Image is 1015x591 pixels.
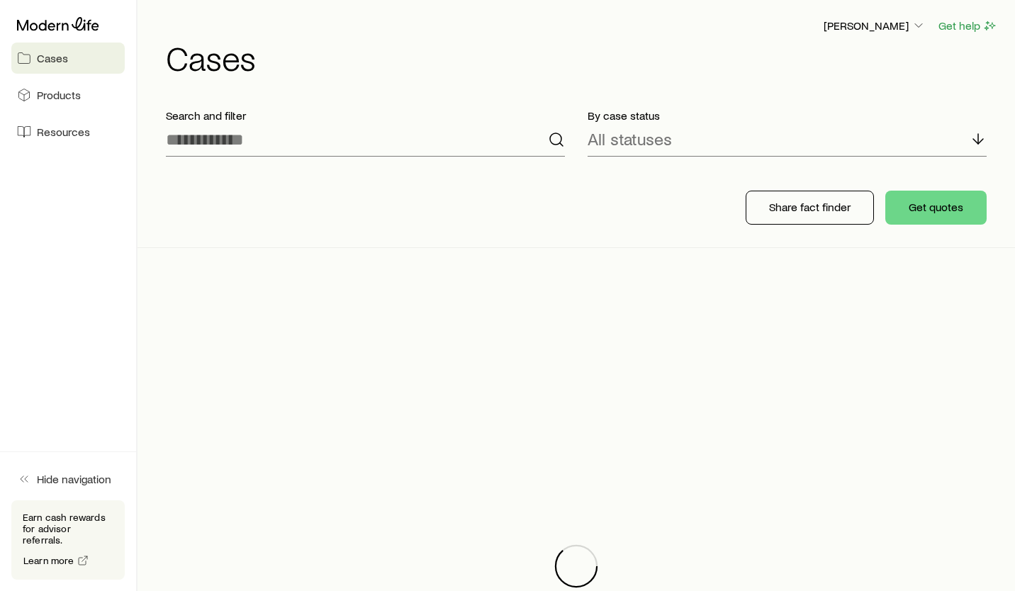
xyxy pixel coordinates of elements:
[824,18,926,33] p: [PERSON_NAME]
[11,116,125,147] a: Resources
[11,43,125,74] a: Cases
[11,79,125,111] a: Products
[11,463,125,495] button: Hide navigation
[23,512,113,546] p: Earn cash rewards for advisor referrals.
[37,88,81,102] span: Products
[588,108,987,123] p: By case status
[23,556,74,565] span: Learn more
[769,200,851,214] p: Share fact finder
[588,129,672,149] p: All statuses
[166,108,565,123] p: Search and filter
[746,191,874,225] button: Share fact finder
[37,472,111,486] span: Hide navigation
[37,51,68,65] span: Cases
[885,191,987,225] button: Get quotes
[166,40,998,74] h1: Cases
[938,18,998,34] button: Get help
[37,125,90,139] span: Resources
[11,500,125,580] div: Earn cash rewards for advisor referrals.Learn more
[823,18,926,35] button: [PERSON_NAME]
